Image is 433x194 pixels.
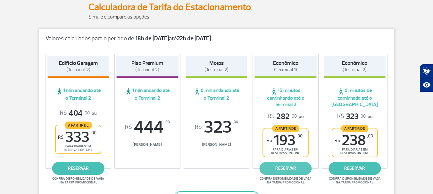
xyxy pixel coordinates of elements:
span: A partir de [272,125,299,132]
sup: ,00 [367,133,373,139]
strong: Edifício Garagem [59,60,98,66]
span: (Terminal 1) [274,67,297,73]
strong: 18h de [DATE] [135,35,169,42]
button: Abrir recursos assistivos. [420,78,433,92]
span: Confira disponibilidade de vaga na tarifa promocional [51,177,105,184]
span: (Terminal 2) [135,67,159,73]
span: [PERSON_NAME] [186,142,248,147]
sup: ,00 [90,130,96,136]
a: reservar [260,162,312,175]
span: para diárias em reservas on-line [338,148,372,155]
span: 6 minutos de caminhada até o [GEOGRAPHIC_DATA] [324,87,386,108]
span: 404 [60,108,90,118]
sup: R$ [267,138,272,143]
span: (Terminal 2) [204,67,229,73]
span: A partir de [65,121,92,129]
sup: R$ [58,135,63,140]
span: Confira disponibilidade de vaga na tarifa promocional [259,177,312,184]
p: ou [337,112,372,121]
span: 15 minutos caminhando até o Terminal 2 [254,87,317,108]
span: 323 [186,119,248,136]
a: reservar [52,162,104,175]
span: Confira disponibilidade de vaga na tarifa promocional [328,177,382,184]
sup: R$ [125,124,132,131]
div: Plugin de acessibilidade da Hand Talk. [420,64,433,92]
strong: Piso Premium [131,60,163,66]
span: para diárias em reservas on-line [269,148,303,155]
sup: R$ [335,138,340,143]
a: reservar [329,162,381,175]
span: 323 [337,112,366,121]
span: 282 [268,112,297,121]
span: 1 min andando até o Terminal 2 [116,87,179,101]
strong: Econômico [342,60,367,66]
strong: 22h de [DATE] [177,35,211,42]
sup: ,00 [165,119,170,126]
strong: Motos [209,60,224,66]
sup: R$ [195,124,202,131]
span: 1 min andando até o Terminal 2 [47,87,110,101]
span: 444 [116,119,179,136]
span: para diárias em reservas on-line [61,144,95,152]
span: A partir de [341,125,368,132]
span: 193 [267,133,303,148]
p: Valores calculados para o período de: até [46,35,388,42]
span: 333 [58,130,96,144]
p: Simule e compare as opções. [88,13,345,21]
span: (Terminal 2) [343,67,367,73]
p: ou [268,112,304,121]
sup: ,00 [233,119,238,126]
strong: Econômico [273,60,298,66]
span: (Terminal 2) [66,67,90,73]
sup: ,00 [296,133,303,139]
span: 6 min andando até o Terminal 2 [186,87,248,101]
span: 238 [335,133,373,148]
h2: Calculadora de Tarifa do Estacionamento [88,1,345,13]
span: [PERSON_NAME] [116,142,179,147]
button: Abrir tradutor de língua de sinais. [420,64,433,78]
p: ou [60,108,96,118]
